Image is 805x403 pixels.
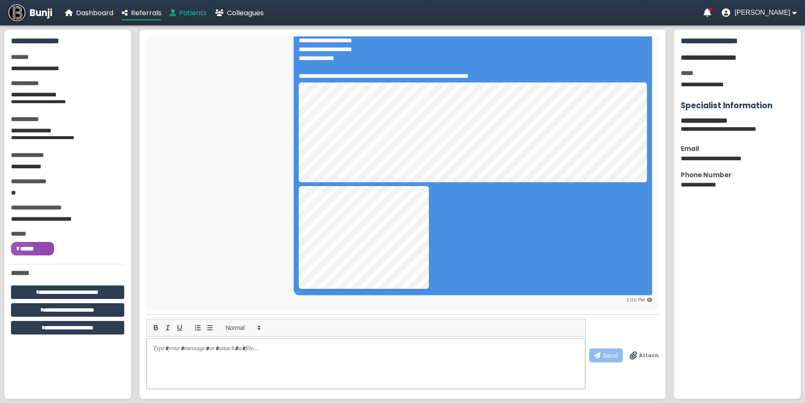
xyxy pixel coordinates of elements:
[131,8,161,18] span: Referrals
[76,8,113,18] span: Dashboard
[30,6,52,20] span: Bunji
[626,296,645,303] span: 2:00 PM
[603,352,618,359] span: Send
[122,8,161,18] a: Referrals
[681,170,794,180] div: Phone Number
[630,351,659,360] label: Drag & drop files anywhere to attach
[215,8,264,18] a: Colleagues
[170,8,207,18] a: Patients
[150,323,162,333] button: bold
[704,8,711,17] a: Notifications
[162,323,174,333] button: italic
[734,9,790,16] span: [PERSON_NAME]
[681,144,794,154] div: Email
[589,348,623,362] button: Send
[227,8,264,18] span: Colleagues
[722,8,797,17] button: User menu
[204,323,216,333] button: list: bullet
[681,99,794,112] h3: Specialist Information
[639,352,659,359] span: Attach
[8,4,52,21] a: Bunji
[174,323,186,333] button: underline
[179,8,207,18] span: Patients
[8,4,25,21] img: Bunji Dental Referral Management
[192,323,204,333] button: list: ordered
[65,8,113,18] a: Dashboard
